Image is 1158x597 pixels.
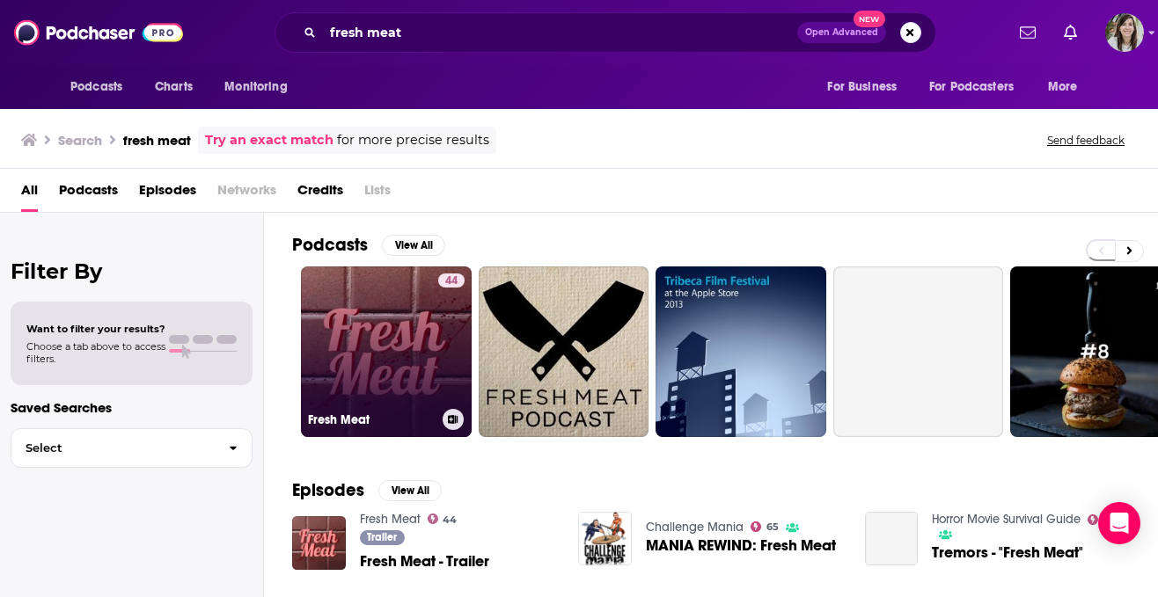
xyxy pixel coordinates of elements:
a: MANIA REWIND: Fresh Meat [646,538,836,553]
a: Tremors - "Fresh Meat" [932,545,1083,560]
button: View All [378,480,442,501]
span: For Business [827,75,897,99]
button: open menu [58,70,145,104]
span: Choose a tab above to access filters. [26,340,165,365]
a: Podcasts [59,176,118,212]
div: Open Intercom Messenger [1098,502,1140,544]
button: View All [382,235,445,256]
span: For Podcasters [929,75,1014,99]
h2: Filter By [11,258,253,284]
a: Show notifications dropdown [1057,18,1084,47]
span: Logged in as devinandrade [1105,13,1144,52]
span: New [854,11,885,27]
a: 55 [1088,514,1116,525]
a: Charts [143,70,203,104]
span: 44 [445,273,458,290]
h3: fresh meat [123,132,191,149]
a: 44Fresh Meat [301,266,472,437]
span: Lists [364,176,391,212]
span: Open Advanced [805,28,878,37]
img: Fresh Meat - Trailer [292,516,346,570]
a: EpisodesView All [292,479,442,501]
a: 44 [428,513,458,524]
span: 65 [766,523,779,531]
span: Networks [217,176,276,212]
a: All [21,176,38,212]
h3: Fresh Meat [308,412,436,427]
a: Challenge Mania [646,520,744,535]
span: Monitoring [224,75,287,99]
span: Trailer [367,532,397,542]
button: Select [11,428,253,468]
a: 44 [438,273,465,288]
span: Want to filter your results? [26,323,165,335]
img: User Profile [1105,13,1144,52]
a: 65 [751,521,779,532]
span: for more precise results [337,130,489,150]
span: More [1048,75,1078,99]
h2: Episodes [292,479,364,501]
p: Saved Searches [11,399,253,416]
a: Fresh Meat [360,512,421,527]
a: Horror Movie Survival Guide [932,512,1081,527]
a: Credits [297,176,343,212]
img: MANIA REWIND: Fresh Meat [578,512,632,565]
button: Show profile menu [1105,13,1144,52]
button: open menu [1036,70,1100,104]
span: Podcasts [70,75,122,99]
button: Send feedback [1042,133,1130,148]
span: 44 [443,516,457,524]
input: Search podcasts, credits, & more... [323,18,797,47]
button: open menu [815,70,919,104]
a: PodcastsView All [292,234,445,256]
button: Open AdvancedNew [797,22,886,43]
a: Try an exact match [205,130,333,150]
h2: Podcasts [292,234,368,256]
h3: Search [58,132,102,149]
span: Charts [155,75,193,99]
span: Select [11,442,215,454]
a: Episodes [139,176,196,212]
img: Podchaser - Follow, Share and Rate Podcasts [14,16,183,49]
a: Show notifications dropdown [1013,18,1043,47]
a: Fresh Meat - Trailer [360,554,489,569]
a: Tremors - "Fresh Meat" [865,512,919,565]
div: Search podcasts, credits, & more... [275,12,936,53]
button: open menu [918,70,1039,104]
button: open menu [212,70,310,104]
